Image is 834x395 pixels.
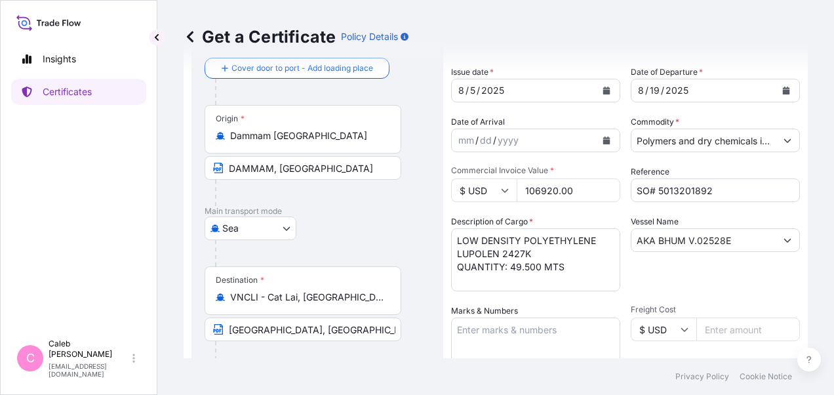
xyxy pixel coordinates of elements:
div: / [645,83,648,98]
a: Insights [11,46,146,72]
button: Calendar [596,130,617,151]
div: month, [457,83,466,98]
div: / [493,133,496,148]
p: Certificates [43,85,92,98]
div: / [477,83,480,98]
a: Cookie Notice [740,371,792,382]
label: Vessel Name [631,215,679,228]
p: Get a Certificate [184,26,336,47]
span: Freight Cost [631,304,800,315]
div: / [475,133,479,148]
button: Show suggestions [776,228,799,252]
span: Sea [222,222,239,235]
input: Enter booking reference [631,178,800,202]
label: Commodity [631,115,679,129]
button: Calendar [596,80,617,101]
a: Certificates [11,79,146,105]
div: year, [664,83,690,98]
div: day, [648,83,661,98]
input: Text to appear on certificate [205,318,401,341]
textarea: LOW DENSITY POLYETHYLENE LUPOLEN 2427K QUANTITY: 49.500 MTS [451,228,620,291]
input: Destination [230,291,385,304]
label: Description of Cargo [451,215,533,228]
input: Enter amount [517,178,620,202]
p: [EMAIL_ADDRESS][DOMAIN_NAME] [49,362,130,378]
div: year, [480,83,506,98]
label: Reference [631,165,669,178]
div: / [466,83,469,98]
div: Destination [216,275,264,285]
input: Origin [230,129,385,142]
div: month, [457,133,475,148]
input: Text to appear on certificate [205,156,401,180]
button: Show suggestions [776,129,799,152]
p: Caleb [PERSON_NAME] [49,339,130,360]
div: day, [469,83,477,98]
div: Origin [216,114,245,124]
span: Commercial Invoice Value [451,165,620,176]
span: C [26,352,35,365]
div: year, [496,133,520,148]
p: Insights [43,52,76,66]
p: Policy Details [341,30,398,43]
input: Enter amount [696,318,800,341]
button: Select transport [205,217,296,240]
span: Date of Arrival [451,115,505,129]
div: / [661,83,664,98]
input: Type to search vessel name or IMO [631,228,776,252]
div: day, [479,133,493,148]
button: Calendar [776,80,797,101]
input: Type to search commodity [631,129,776,152]
div: month, [637,83,645,98]
p: Main transport mode [205,206,430,217]
button: Cover door to port - Add loading place [205,58,389,79]
a: Privacy Policy [675,371,729,382]
label: Marks & Numbers [451,304,518,318]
